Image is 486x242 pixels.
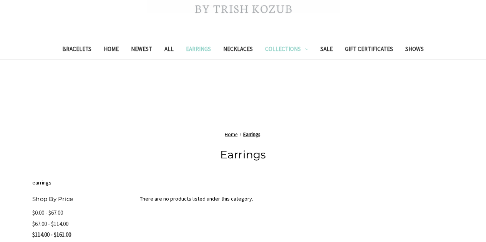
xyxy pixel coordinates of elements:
[32,207,132,219] a: $0.00 - $67.00
[180,41,217,59] a: Earrings
[32,219,132,230] a: $67.00 - $114.00
[125,41,158,59] a: Newest
[259,41,314,59] a: Collections
[314,41,339,59] a: Sale
[56,41,98,59] a: Bracelets
[225,131,237,138] a: Home
[243,131,260,138] a: Earrings
[32,147,454,163] h1: Earrings
[339,41,399,59] a: Gift Certificates
[98,41,125,59] a: Home
[32,131,454,138] nav: Breadcrumb
[32,229,132,240] a: $114.00 - $161.00
[217,41,259,59] a: Necklaces
[32,195,132,204] h5: Shop By Price
[399,41,430,59] a: Shows
[32,179,454,187] p: earrings
[158,41,180,59] a: All
[140,195,454,203] p: There are no products listed under this category.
